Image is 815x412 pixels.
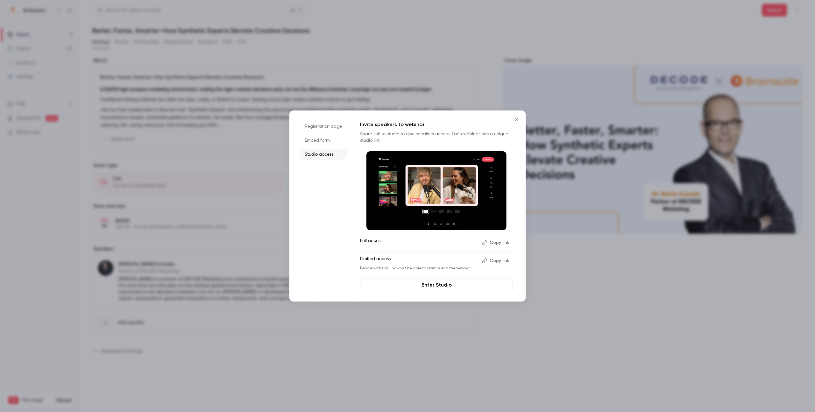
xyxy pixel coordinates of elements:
[479,256,513,266] button: Copy link
[300,149,347,160] li: Studio access
[366,151,507,230] img: Invite speakers to webinar
[510,113,523,126] button: Close
[360,121,513,128] p: Invite speakers to webinar
[360,279,513,291] a: Enter Studio
[360,131,513,144] p: Share link to studio to give speakers access. Each webinar has a unique studio link.
[479,238,513,248] button: Copy link
[360,256,477,266] p: Limited access
[300,121,347,132] li: Registration page
[360,266,477,271] p: People with this link won't be able to start or end the webinar
[300,135,347,146] li: Embed form
[360,238,477,248] p: Full access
